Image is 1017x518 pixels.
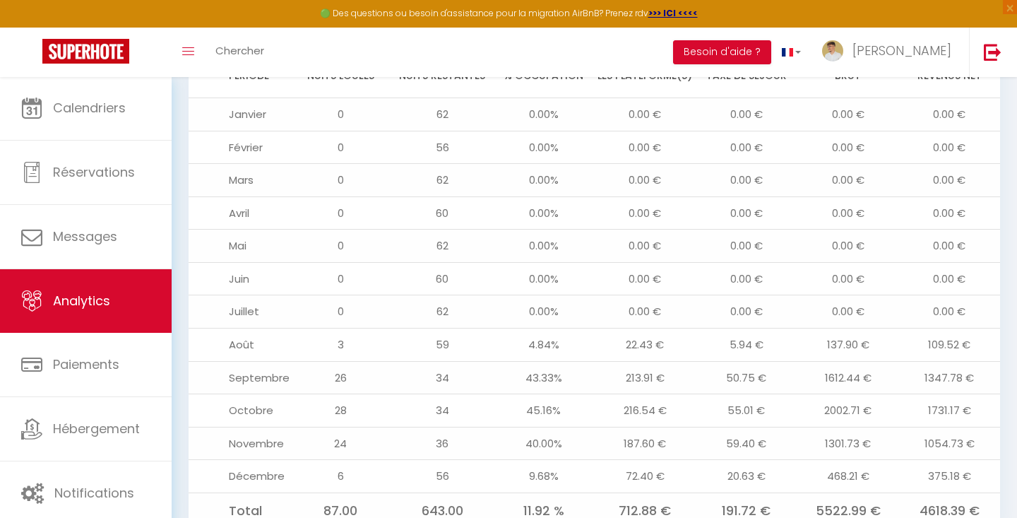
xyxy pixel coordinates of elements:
[797,262,899,295] td: 0.00 €
[797,328,899,361] td: 137.90 €
[290,460,392,493] td: 6
[42,39,129,64] img: Super Booking
[391,196,493,230] td: 60
[595,295,696,329] td: 0.00 €
[493,460,595,493] td: 9.68%
[391,394,493,428] td: 34
[797,394,899,428] td: 2002.71 €
[595,394,696,428] td: 216.54 €
[648,7,698,19] a: >>> ICI <<<<
[898,460,1000,493] td: 375.18 €
[290,394,392,428] td: 28
[696,328,797,361] td: 5.94 €
[898,394,1000,428] td: 1731.17 €
[53,355,119,373] span: Paiements
[189,295,290,329] td: Juillet
[797,295,899,329] td: 0.00 €
[290,427,392,460] td: 24
[696,230,797,263] td: 0.00 €
[189,427,290,460] td: Novembre
[290,164,392,197] td: 0
[189,196,290,230] td: Avril
[290,230,392,263] td: 0
[696,361,797,394] td: 50.75 €
[189,230,290,263] td: Mai
[493,427,595,460] td: 40.00%
[391,131,493,164] td: 56
[797,427,899,460] td: 1301.73 €
[696,427,797,460] td: 59.40 €
[811,28,969,77] a: ... [PERSON_NAME]
[595,164,696,197] td: 0.00 €
[53,228,117,245] span: Messages
[797,460,899,493] td: 468.21 €
[290,295,392,329] td: 0
[189,394,290,428] td: Octobre
[696,131,797,164] td: 0.00 €
[797,164,899,197] td: 0.00 €
[493,98,595,131] td: 0.00%
[696,295,797,329] td: 0.00 €
[696,98,797,131] td: 0.00 €
[595,427,696,460] td: 187.60 €
[290,361,392,394] td: 26
[898,196,1000,230] td: 0.00 €
[53,163,135,181] span: Réservations
[797,196,899,230] td: 0.00 €
[696,460,797,493] td: 20.63 €
[898,230,1000,263] td: 0.00 €
[493,295,595,329] td: 0.00%
[852,42,951,59] span: [PERSON_NAME]
[797,98,899,131] td: 0.00 €
[898,164,1000,197] td: 0.00 €
[493,230,595,263] td: 0.00%
[189,361,290,394] td: Septembre
[189,98,290,131] td: Janvier
[391,427,493,460] td: 36
[189,460,290,493] td: Décembre
[696,164,797,197] td: 0.00 €
[797,361,899,394] td: 1612.44 €
[391,328,493,361] td: 59
[797,230,899,263] td: 0.00 €
[493,262,595,295] td: 0.00%
[391,361,493,394] td: 34
[696,196,797,230] td: 0.00 €
[898,295,1000,329] td: 0.00 €
[205,28,275,77] a: Chercher
[391,460,493,493] td: 56
[391,295,493,329] td: 62
[290,328,392,361] td: 3
[595,262,696,295] td: 0.00 €
[673,40,771,64] button: Besoin d'aide ?
[696,394,797,428] td: 55.01 €
[215,43,264,58] span: Chercher
[898,361,1000,394] td: 1347.78 €
[493,394,595,428] td: 45.16%
[54,484,134,502] span: Notifications
[984,43,1001,61] img: logout
[53,420,140,437] span: Hébergement
[189,262,290,295] td: Juin
[822,40,843,61] img: ...
[189,164,290,197] td: Mars
[391,98,493,131] td: 62
[595,230,696,263] td: 0.00 €
[391,164,493,197] td: 62
[898,328,1000,361] td: 109.52 €
[53,99,126,117] span: Calendriers
[797,131,899,164] td: 0.00 €
[898,98,1000,131] td: 0.00 €
[595,361,696,394] td: 213.91 €
[290,98,392,131] td: 0
[391,262,493,295] td: 60
[290,262,392,295] td: 0
[595,196,696,230] td: 0.00 €
[595,98,696,131] td: 0.00 €
[189,131,290,164] td: Février
[595,131,696,164] td: 0.00 €
[898,131,1000,164] td: 0.00 €
[189,328,290,361] td: Août
[290,131,392,164] td: 0
[595,460,696,493] td: 72.40 €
